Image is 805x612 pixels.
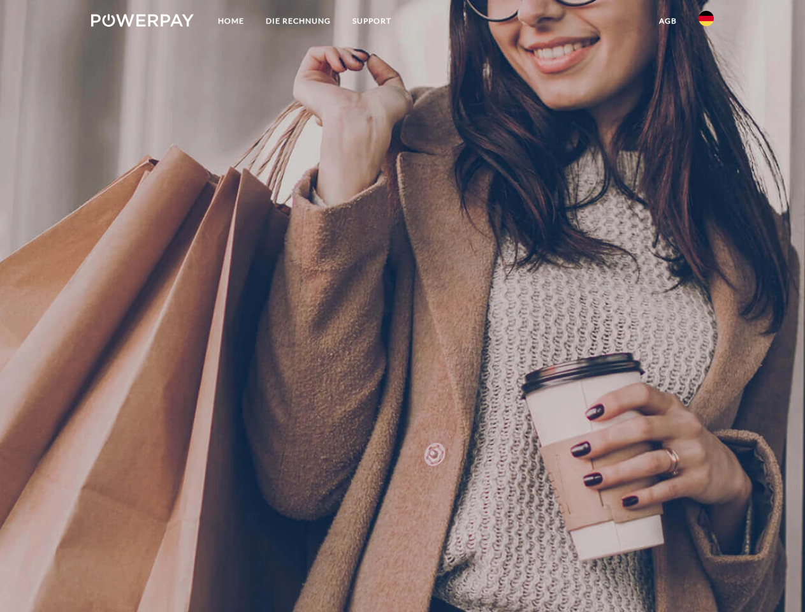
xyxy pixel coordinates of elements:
[648,10,688,33] a: agb
[255,10,342,33] a: DIE RECHNUNG
[91,14,194,27] img: logo-powerpay-white.svg
[207,10,255,33] a: Home
[342,10,402,33] a: SUPPORT
[699,11,714,26] img: de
